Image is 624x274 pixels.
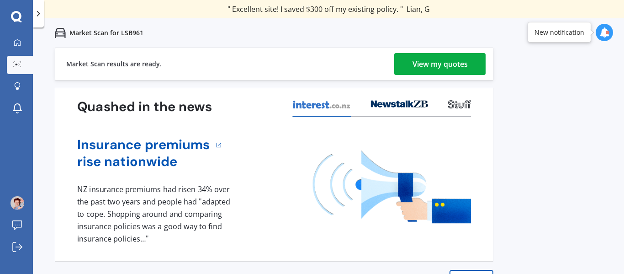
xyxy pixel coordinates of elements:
div: Market Scan results are ready. [66,48,162,80]
div: NZ insurance premiums had risen 34% over the past two years and people had "adapted to cope. Shop... [77,183,233,245]
h3: Quashed in the news [77,98,212,115]
div: View my quotes [412,53,468,75]
img: media image [313,150,471,223]
p: Market Scan for LSB961 [69,28,143,38]
a: View my quotes [394,53,486,75]
img: car.f15378c7a67c060ca3f3.svg [55,27,66,38]
img: ACg8ocJx27mpBchmYAiGceIy0qp6Imvv1lsXfdWMDwZh37uRp2Nohdg=s96-c [11,196,24,210]
a: rise nationwide [77,153,210,170]
div: New notification [534,28,584,37]
a: Insurance premiums [77,136,210,153]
